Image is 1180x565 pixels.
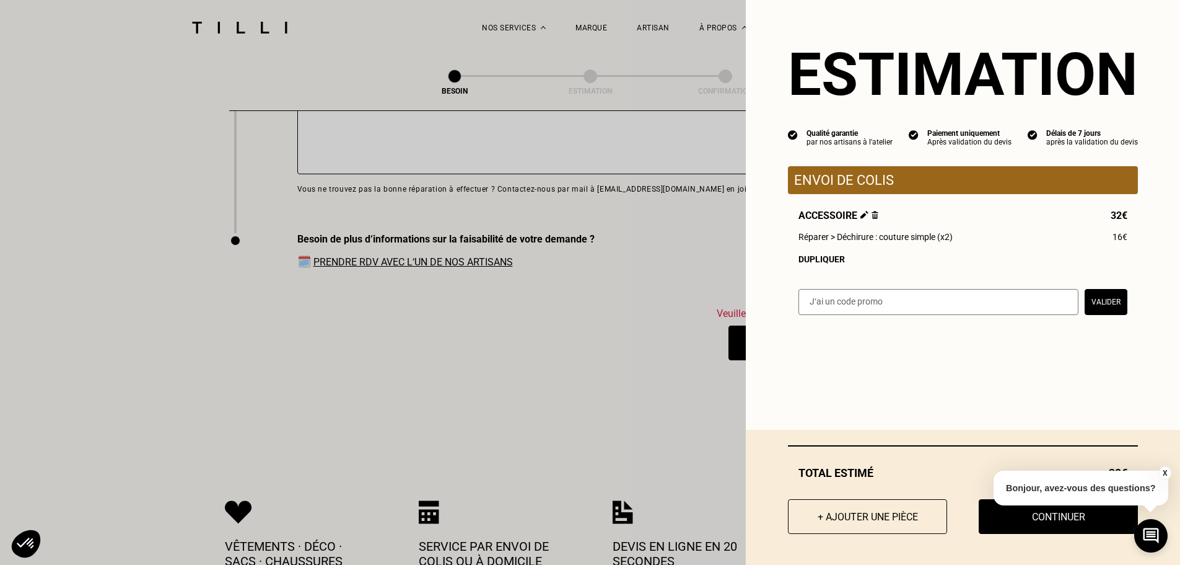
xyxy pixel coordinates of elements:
button: Valider [1085,289,1127,315]
img: Éditer [860,211,868,219]
span: 32€ [1111,210,1127,221]
img: icon list info [909,129,919,140]
span: Réparer > Déchirure : couture simple (x2) [798,232,953,242]
div: par nos artisans à l'atelier [806,138,893,146]
img: icon list info [1028,129,1038,140]
p: Bonjour, avez-vous des questions? [994,471,1168,505]
img: icon list info [788,129,798,140]
img: Supprimer [872,211,878,219]
span: Accessoire [798,210,878,221]
section: Estimation [788,40,1138,109]
div: Délais de 7 jours [1046,129,1138,138]
button: Continuer [979,499,1138,534]
div: Dupliquer [798,254,1127,264]
button: + Ajouter une pièce [788,499,947,534]
div: Après validation du devis [927,138,1012,146]
span: 16€ [1112,232,1127,242]
p: Envoi de colis [794,172,1132,188]
input: J‘ai un code promo [798,289,1078,315]
div: après la validation du devis [1046,138,1138,146]
button: X [1158,466,1171,480]
div: Paiement uniquement [927,129,1012,138]
div: Total estimé [788,466,1138,479]
div: Qualité garantie [806,129,893,138]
